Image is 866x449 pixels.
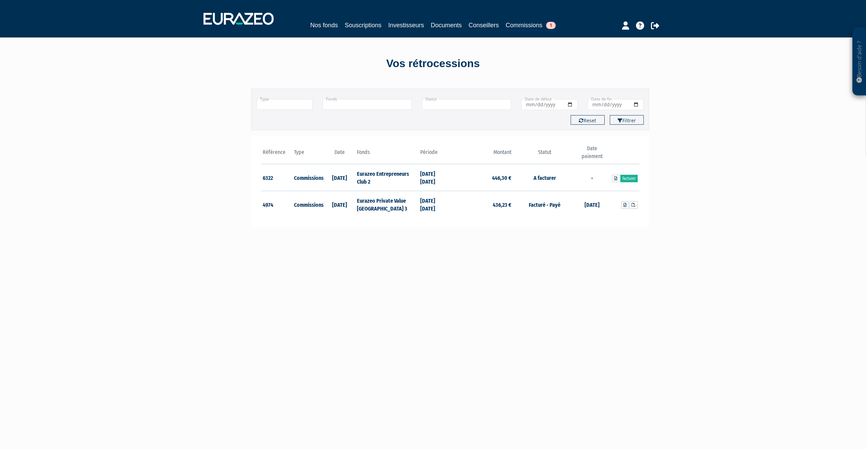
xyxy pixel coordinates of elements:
[355,145,418,164] th: Fonds
[620,175,638,182] a: Facturer
[450,164,513,191] td: 446,30 €
[506,20,556,31] a: Commissions1
[355,191,418,218] td: Eurazeo Private Value [GEOGRAPHIC_DATA] 3
[419,164,450,191] td: [DATE] [DATE]
[610,115,644,125] button: Filtrer
[469,20,499,30] a: Conseillers
[239,56,627,72] div: Vos rétrocessions
[450,191,513,218] td: 436,23 €
[261,164,293,191] td: 6322
[571,115,605,125] button: Reset
[324,145,356,164] th: Date
[450,145,513,164] th: Montant
[355,164,418,191] td: Eurazeo Entrepreneurs Club 2
[310,20,338,30] a: Nos fonds
[388,20,424,30] a: Investisseurs
[345,20,381,30] a: Souscriptions
[324,191,356,218] td: [DATE]
[431,20,462,30] a: Documents
[419,145,450,164] th: Période
[855,31,863,92] p: Besoin d'aide ?
[513,145,576,164] th: Statut
[261,191,293,218] td: 4974
[513,191,576,218] td: Facturé - Payé
[513,164,576,191] td: A facturer
[546,22,556,29] span: 1
[576,191,608,218] td: [DATE]
[576,164,608,191] td: -
[292,164,324,191] td: Commissions
[203,13,274,25] img: 1732889491-logotype_eurazeo_blanc_rvb.png
[261,145,293,164] th: Référence
[419,191,450,218] td: [DATE] [DATE]
[324,164,356,191] td: [DATE]
[292,145,324,164] th: Type
[576,145,608,164] th: Date paiement
[292,191,324,218] td: Commissions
